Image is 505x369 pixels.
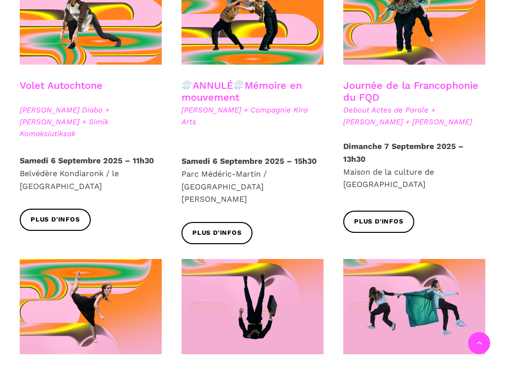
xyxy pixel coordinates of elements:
[20,156,154,165] strong: Samedi 6 Septembre 2025 – 11h30
[234,80,244,90] img: 🌧️
[20,79,103,91] a: Volet Autochtone
[354,217,403,227] span: Plus d'infos
[31,215,80,225] span: Plus d'infos
[343,79,478,103] a: Journée de la Francophonie du FQD
[181,222,252,244] a: Plus d'infos
[20,209,91,231] a: Plus d'infos
[343,142,464,164] strong: Dimanche 7 Septembre 2025 – 13h30
[343,211,414,233] a: Plus d'infos
[192,228,242,238] span: Plus d'infos
[182,80,192,90] img: 🌧️
[343,140,485,190] p: Maison de la culture de [GEOGRAPHIC_DATA]
[181,79,302,103] a: ANNULÉMémoire en mouvement
[20,154,162,192] p: Belvédère Kondiaronk / le [GEOGRAPHIC_DATA]
[181,104,324,128] span: [PERSON_NAME] + Compagnie Kira Arts
[20,104,162,140] span: [PERSON_NAME] Diabo + [PERSON_NAME] + Simik Komaksiutiksak
[181,155,324,205] p: Parc Médéric-Martin / [GEOGRAPHIC_DATA][PERSON_NAME]
[181,156,317,166] strong: Samedi 6 Septembre 2025 – 15h30
[343,104,485,128] span: Debout Actes de Parole + [PERSON_NAME] + [PERSON_NAME]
